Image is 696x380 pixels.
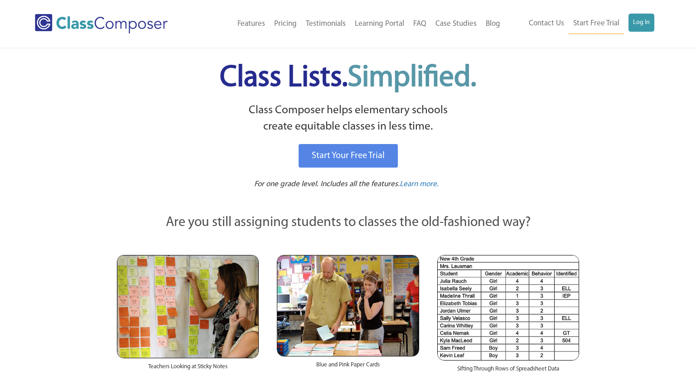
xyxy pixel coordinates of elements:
span: Simplified. [348,63,476,93]
a: FAQ [409,14,431,34]
a: Start Your Free Trial [299,144,398,168]
a: Learn more. [400,179,439,190]
a: Learning Portal [350,14,409,34]
img: Teachers Looking at Sticky Notes [117,255,259,358]
a: Features [233,14,270,34]
a: Pricing [270,14,301,34]
img: Class Composer [35,14,168,34]
a: Testimonials [301,14,350,34]
img: Blue and Pink Paper Cards [277,255,419,356]
p: Are you still assigning students to classes the old-fashioned way? [117,213,579,233]
nav: Header Menu [198,14,504,34]
div: Teachers Looking at Sticky Notes [117,358,259,380]
nav: Header Menu [505,14,655,34]
img: Spreadsheets [437,255,579,361]
a: Log In [628,14,654,32]
a: Start Free Trial [569,14,624,34]
span: Start Your Free Trial [312,151,385,160]
span: For one grade level. Includes all the features. [254,180,400,188]
a: Blog [481,14,505,34]
div: Blue and Pink Paper Cards [277,356,419,378]
span: Learn more. [400,180,439,188]
a: Case Studies [431,14,481,34]
span: Class Lists. [220,63,476,93]
p: Class Composer helps elementary schools create equitable classes in less time. [116,102,580,135]
a: Contact Us [524,14,569,34]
